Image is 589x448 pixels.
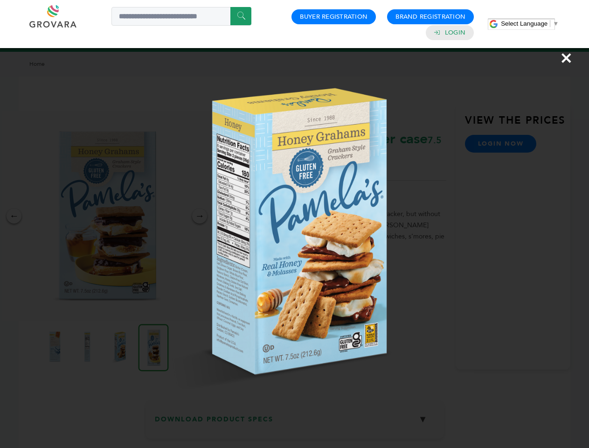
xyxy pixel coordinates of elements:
img: Image Preview [116,54,474,412]
span: × [560,45,573,71]
span: ​ [550,20,550,27]
span: ▼ [553,20,559,27]
a: Brand Registration [395,13,465,21]
input: Search a product or brand... [111,7,251,26]
span: Select Language [501,20,547,27]
a: Buyer Registration [300,13,367,21]
a: Select Language​ [501,20,559,27]
a: Login [445,28,465,37]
